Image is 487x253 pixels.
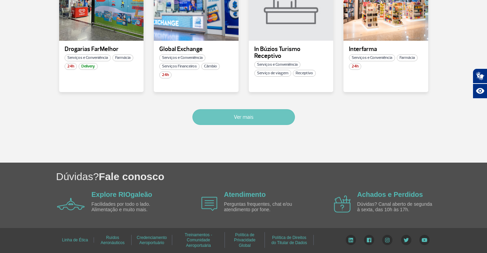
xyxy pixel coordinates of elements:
span: 24h [65,63,77,70]
span: Serviços e Conveniência [254,61,300,68]
a: Credenciamento Aeroportuário [137,233,167,248]
h1: Dúvidas? [56,169,487,184]
p: In Búzios Turismo Receptivo [254,46,328,60]
p: Global Exchange [159,46,233,53]
a: Ruídos Aeronáuticos [100,233,124,248]
span: Serviço de viagem [254,70,291,77]
img: Twitter [401,235,411,245]
span: 24h [349,63,361,70]
img: airplane icon [334,195,351,213]
span: Serviços Financeiros [159,63,200,70]
span: Serviços e Conveniência [349,54,395,61]
a: Atendimento [224,191,266,198]
span: Serviços e Conveniência [159,54,205,61]
span: Serviços e Conveniência [65,54,111,61]
img: YouTube [419,235,430,245]
span: Farmácia [112,54,133,61]
img: airplane icon [57,198,85,210]
a: Política de Privacidade Global [234,230,256,250]
button: Abrir tradutor de língua de sinais. [473,68,487,84]
span: Delivery [79,63,98,70]
a: Explore RIOgaleão [92,191,152,198]
p: Interfarma [349,46,423,53]
span: Câmbio [201,63,220,70]
span: Farmácia [397,54,418,61]
button: Abrir recursos assistivos. [473,84,487,99]
img: Instagram [382,235,393,245]
img: Facebook [364,235,374,245]
p: Dúvidas? Canal aberto de segunda à sexta, das 10h às 17h. [357,202,436,212]
a: Achados e Perdidos [357,191,423,198]
span: Receptivo [293,70,316,77]
div: Plugin de acessibilidade da Hand Talk. [473,68,487,99]
img: LinkedIn [346,235,356,245]
a: Treinamentos - Comunidade Aeroportuária [185,230,212,250]
a: Política de Direitos do Titular de Dados [271,233,307,248]
p: Drogarias FarMelhor [65,46,138,53]
img: airplane icon [201,197,217,211]
span: 24h [159,72,172,78]
p: Facilidades por todo o lado. Alimentação e muito mais. [92,202,170,212]
p: Perguntas frequentes, chat e/ou atendimento por fone. [224,202,302,212]
span: Fale conosco [99,171,164,182]
a: Linha de Ética [62,235,88,245]
button: Ver mais [192,109,295,125]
